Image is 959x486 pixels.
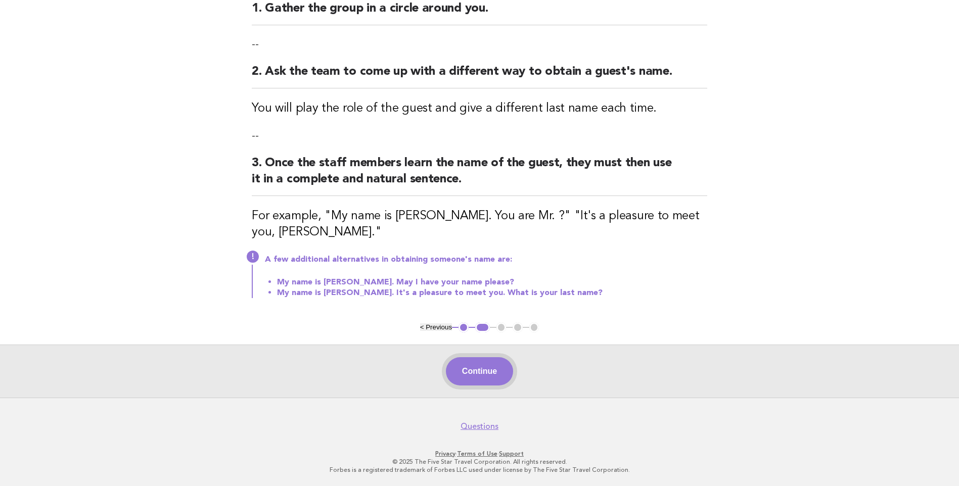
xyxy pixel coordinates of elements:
[252,64,707,88] h2: 2. Ask the team to come up with a different way to obtain a guest's name.
[170,450,789,458] p: · ·
[459,322,469,332] button: 1
[252,1,707,25] h2: 1. Gather the group in a circle around you.
[170,466,789,474] p: Forbes is a registered trademark of Forbes LLC used under license by The Five Star Travel Corpora...
[461,421,498,431] a: Questions
[277,277,707,287] li: My name is [PERSON_NAME]. May I have your name please?
[277,287,707,298] li: My name is [PERSON_NAME]. It's a pleasure to meet you. What is your last name?
[435,450,455,457] a: Privacy
[475,322,490,332] button: 2
[499,450,524,457] a: Support
[170,458,789,466] p: © 2025 The Five Star Travel Corporation. All rights reserved.
[446,357,513,385] button: Continue
[252,208,707,240] h3: For example, "My name is [PERSON_NAME]. You are Mr. ?" "It's a pleasure to meet you, [PERSON_NAME]."
[252,101,707,117] h3: You will play the role of the guest and give a different last name each time.
[420,323,452,331] button: < Previous
[252,155,707,196] h2: 3. Once the staff members learn the name of the guest, they must then use it in a complete and na...
[252,129,707,143] p: --
[252,37,707,52] p: --
[457,450,497,457] a: Terms of Use
[265,255,707,265] p: A few additional alternatives in obtaining someone's name are:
